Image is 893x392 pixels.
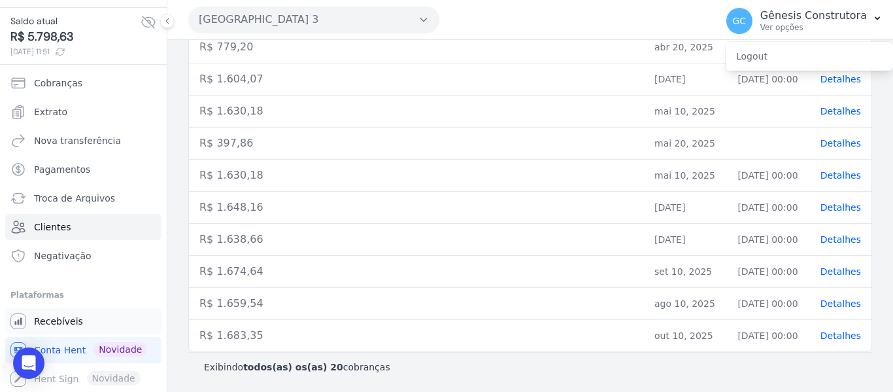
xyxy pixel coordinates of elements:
[34,163,90,176] span: Pagamentos
[820,170,861,181] a: Detalhes
[189,256,644,288] td: R$ 1.674,64
[10,46,141,58] span: [DATE] 11:51
[644,96,727,128] td: mai 10, 2025
[5,243,161,269] a: Negativação
[189,224,644,256] td: R$ 1.638,66
[243,362,343,372] b: todos(as) os(as) 20
[189,160,644,192] td: R$ 1.630,18
[34,315,83,328] span: Recebíveis
[5,337,161,363] a: Conta Hent Novidade
[644,128,727,160] td: mai 20, 2025
[189,31,644,63] td: R$ 779,20
[34,77,82,90] span: Cobranças
[726,45,893,68] a: Logout
[189,128,644,160] td: R$ 397,86
[820,74,861,84] a: Detalhes
[644,288,727,320] td: ago 10, 2025
[188,7,439,33] button: [GEOGRAPHIC_DATA] 3
[727,320,809,352] td: [DATE] 00:00
[189,192,644,224] td: R$ 1.648,16
[820,106,861,116] a: Detalhes
[34,344,86,357] span: Conta Hent
[34,249,92,262] span: Negativação
[189,96,644,128] td: R$ 1.630,18
[644,224,727,256] td: [DATE]
[204,361,390,374] p: Exibindo cobranças
[34,134,121,147] span: Nova transferência
[820,330,861,341] a: Detalhes
[732,16,746,26] span: GC
[644,256,727,288] td: set 10, 2025
[10,70,156,392] nav: Sidebar
[34,105,67,118] span: Extrato
[5,70,161,96] a: Cobranças
[644,63,727,96] td: [DATE]
[727,160,809,192] td: [DATE] 00:00
[727,288,809,320] td: [DATE] 00:00
[727,256,809,288] td: [DATE] 00:00
[5,99,161,125] a: Extrato
[13,347,44,379] div: Open Intercom Messenger
[189,288,644,320] td: R$ 1.659,54
[34,221,71,234] span: Clientes
[5,156,161,183] a: Pagamentos
[760,22,867,33] p: Ver opções
[820,298,861,309] a: Detalhes
[760,9,867,22] p: Gênesis Construtora
[93,342,147,357] span: Novidade
[10,287,156,303] div: Plataformas
[644,160,727,192] td: mai 10, 2025
[727,224,809,256] td: [DATE] 00:00
[10,14,141,28] span: Saldo atual
[820,202,861,213] a: Detalhes
[820,234,861,245] a: Detalhes
[189,320,644,352] td: R$ 1.683,35
[727,192,809,224] td: [DATE] 00:00
[716,3,893,39] button: GC Gênesis Construtora Ver opções
[5,308,161,334] a: Recebíveis
[727,63,809,96] td: [DATE] 00:00
[189,63,644,96] td: R$ 1.604,07
[10,28,141,46] span: R$ 5.798,63
[644,320,727,352] td: out 10, 2025
[5,185,161,211] a: Troca de Arquivos
[644,31,727,63] td: abr 20, 2025
[644,192,727,224] td: [DATE]
[5,214,161,240] a: Clientes
[5,128,161,154] a: Nova transferência
[820,266,861,277] a: Detalhes
[820,138,861,149] a: Detalhes
[34,192,115,205] span: Troca de Arquivos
